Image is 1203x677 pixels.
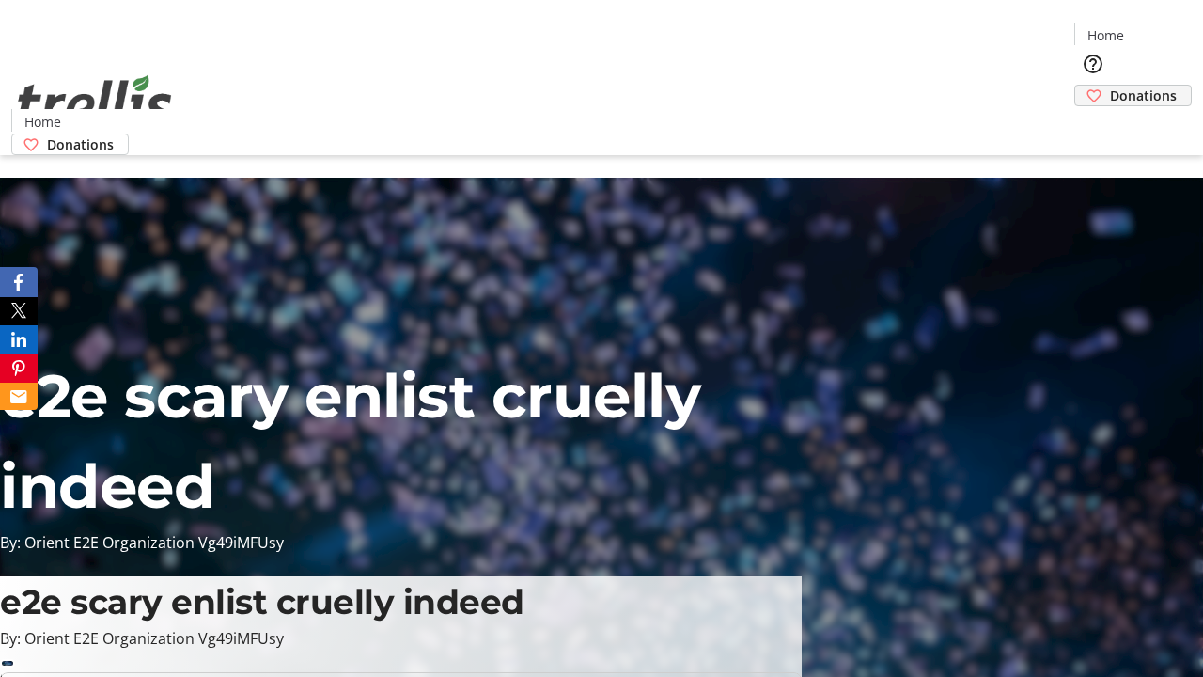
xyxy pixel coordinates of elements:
a: Home [12,112,72,132]
a: Donations [11,134,129,155]
img: Orient E2E Organization Vg49iMFUsy's Logo [11,55,179,149]
span: Donations [1110,86,1177,105]
a: Home [1075,25,1135,45]
button: Help [1074,45,1112,83]
a: Donations [1074,85,1192,106]
span: Donations [47,134,114,154]
button: Cart [1074,106,1112,144]
span: Home [24,112,61,132]
span: Home [1087,25,1124,45]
